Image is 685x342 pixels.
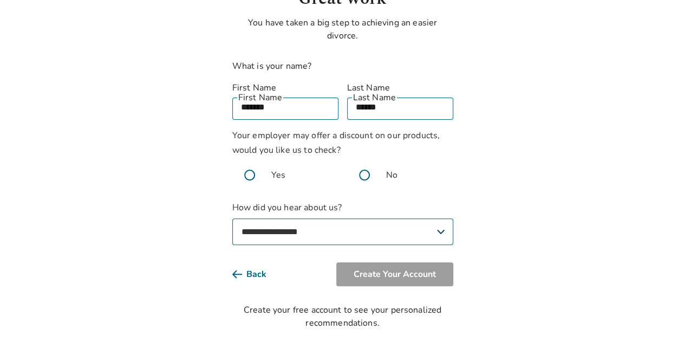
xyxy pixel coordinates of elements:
[336,262,453,286] button: Create Your Account
[232,262,284,286] button: Back
[347,81,453,94] label: Last Name
[232,201,453,245] label: How did you hear about us?
[631,290,685,342] iframe: Chat Widget
[232,81,338,94] label: First Name
[232,218,453,245] select: How did you hear about us?
[232,16,453,42] p: You have taken a big step to achieving an easier divorce.
[386,169,397,182] span: No
[232,304,453,330] div: Create your free account to see your personalized recommendations.
[271,169,285,182] span: Yes
[232,130,440,156] span: Your employer may offer a discount on our products, would you like us to check?
[232,60,312,72] label: What is your name?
